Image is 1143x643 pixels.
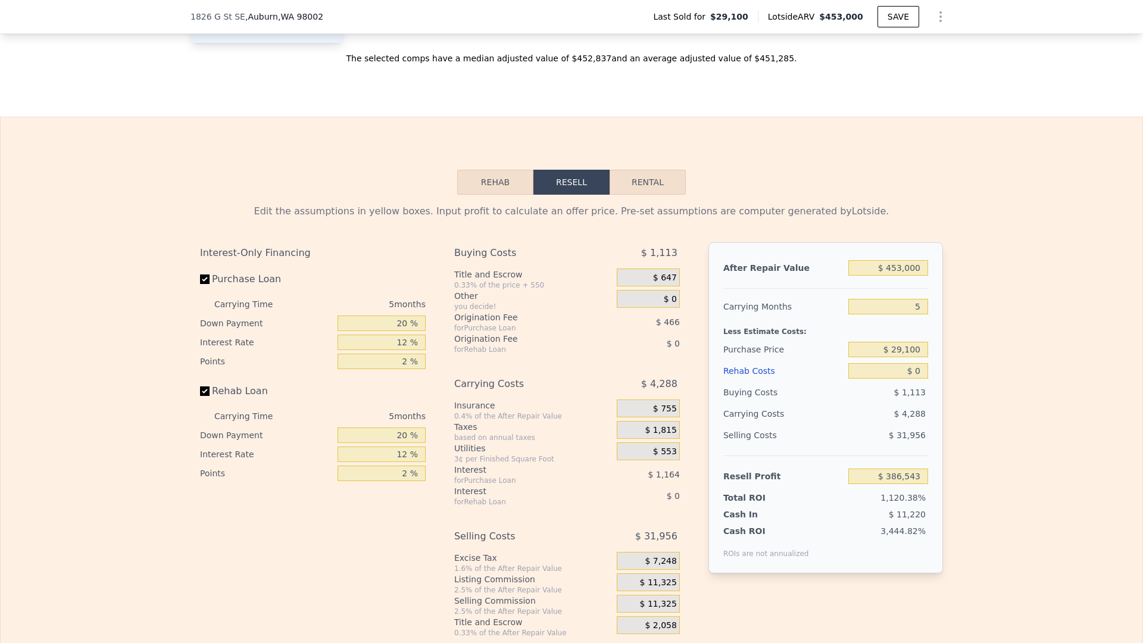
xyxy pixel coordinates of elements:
span: Lotside ARV [768,11,819,23]
span: $ 31,956 [635,526,677,547]
div: 3¢ per Finished Square Foot [454,454,612,464]
span: $ 0 [667,491,680,501]
div: After Repair Value [723,257,844,279]
span: $ 755 [653,404,677,414]
div: for Rehab Loan [454,497,587,507]
div: Insurance [454,399,612,411]
div: based on annual taxes [454,433,612,442]
span: $ 1,164 [648,470,679,479]
input: Purchase Loan [200,274,210,284]
div: for Purchase Loan [454,323,587,333]
span: 1826 G St SE [190,11,245,23]
div: Cash In [723,508,798,520]
div: Selling Costs [723,424,844,446]
div: Selling Costs [454,526,587,547]
span: Last Sold for [653,11,710,23]
span: 3,444.82% [880,526,926,536]
span: $ 1,113 [641,242,677,264]
span: $ 553 [653,447,677,457]
button: SAVE [877,6,919,27]
div: Interest Rate [200,445,333,464]
span: $ 11,220 [889,510,926,519]
div: 5 months [296,407,426,426]
div: Purchase Price [723,339,844,360]
div: Points [200,352,333,371]
div: Title and Escrow [454,616,612,628]
div: Buying Costs [723,382,844,403]
div: Rehab Costs [723,360,844,382]
span: $453,000 [819,12,863,21]
div: Resell Profit [723,466,844,487]
div: Total ROI [723,492,798,504]
div: Carrying Time [214,295,292,314]
div: you decide! [454,302,612,311]
div: Utilities [454,442,612,454]
div: Carrying Time [214,407,292,426]
button: Rehab [457,170,533,195]
div: 2.5% of the After Repair Value [454,585,612,595]
span: $ 0 [664,294,677,305]
div: Carrying Costs [723,403,798,424]
div: Excise Tax [454,552,612,564]
span: $ 4,288 [894,409,926,419]
div: 0.4% of the After Repair Value [454,411,612,421]
div: Interest [454,464,587,476]
div: Down Payment [200,426,333,445]
button: Resell [533,170,610,195]
input: Rehab Loan [200,386,210,396]
div: 2.5% of the After Repair Value [454,607,612,616]
div: for Purchase Loan [454,476,587,485]
div: for Rehab Loan [454,345,587,354]
div: Edit the assumptions in yellow boxes. Input profit to calculate an offer price. Pre-set assumptio... [200,204,943,219]
div: Taxes [454,421,612,433]
span: $ 647 [653,273,677,283]
div: Buying Costs [454,242,587,264]
span: $ 11,325 [640,578,677,588]
div: Origination Fee [454,333,587,345]
div: Carrying Months [723,296,844,317]
div: ROIs are not annualized [723,537,809,558]
span: $ 1,113 [894,388,926,397]
div: Origination Fee [454,311,587,323]
div: The selected comps have a median adjusted value of $452,837 and an average adjusted value of $451... [190,43,952,64]
span: $ 7,248 [645,556,676,567]
span: $ 466 [656,317,680,327]
div: Points [200,464,333,483]
div: Carrying Costs [454,373,587,395]
span: $ 1,815 [645,425,676,436]
div: Down Payment [200,314,333,333]
span: , Auburn [245,11,323,23]
span: $29,100 [710,11,748,23]
div: Title and Escrow [454,269,612,280]
div: Interest-Only Financing [200,242,426,264]
div: 1.6% of the After Repair Value [454,564,612,573]
div: Cash ROI [723,525,809,537]
div: 0.33% of the price + 550 [454,280,612,290]
div: Selling Commission [454,595,612,607]
div: Other [454,290,612,302]
div: 5 months [296,295,426,314]
button: Rental [610,170,686,195]
div: Interest Rate [200,333,333,352]
div: 0.33% of the After Repair Value [454,628,612,638]
span: , WA 98002 [278,12,323,21]
label: Purchase Loan [200,269,333,290]
span: $ 0 [667,339,680,348]
span: $ 31,956 [889,430,926,440]
span: $ 11,325 [640,599,677,610]
span: $ 4,288 [641,373,677,395]
div: Interest [454,485,587,497]
div: Listing Commission [454,573,612,585]
span: 1,120.38% [880,493,926,502]
span: $ 2,058 [645,620,676,631]
div: Less Estimate Costs: [723,317,928,339]
button: Show Options [929,5,952,29]
label: Rehab Loan [200,380,333,402]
